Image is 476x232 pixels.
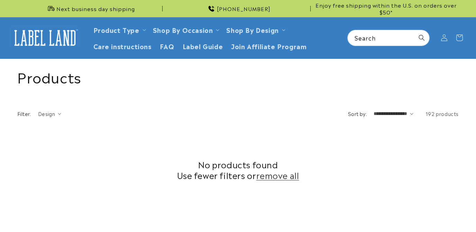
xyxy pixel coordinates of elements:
[222,21,288,38] summary: Shop By Design
[153,26,213,34] span: Shop By Occasion
[348,110,367,117] label: Sort by:
[227,38,311,54] a: Join Affiliate Program
[56,5,135,12] span: Next business day shipping
[17,68,459,86] h1: Products
[38,110,55,117] span: Design
[93,42,152,50] span: Care instructions
[89,38,156,54] a: Care instructions
[89,21,149,38] summary: Product Type
[10,27,80,48] img: Label Land
[231,42,306,50] span: Join Affiliate Program
[156,38,178,54] a: FAQ
[183,42,223,50] span: Label Guide
[149,21,222,38] summary: Shop By Occasion
[17,110,31,117] h2: Filter:
[160,42,174,50] span: FAQ
[38,110,61,117] summary: Design (0 selected)
[425,110,459,117] span: 192 products
[313,2,459,15] span: Enjoy free shipping within the U.S. on orders over $50*
[226,25,278,34] a: Shop By Design
[414,30,429,45] button: Search
[178,38,227,54] a: Label Guide
[8,25,82,51] a: Label Land
[217,5,271,12] span: [PHONE_NUMBER]
[93,25,139,34] a: Product Type
[256,170,299,180] a: remove all
[17,159,459,180] h2: No products found Use fewer filters or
